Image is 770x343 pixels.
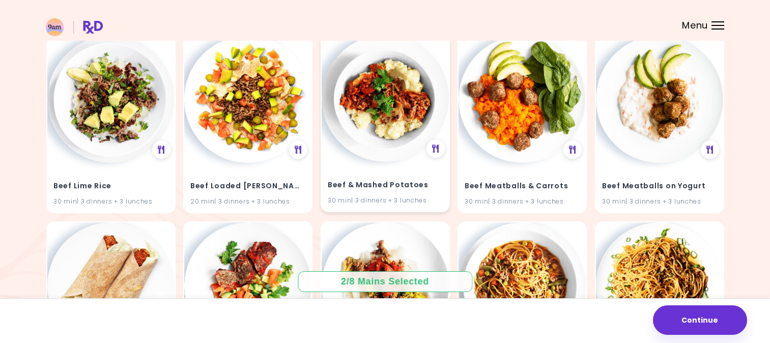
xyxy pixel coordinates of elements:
[190,178,305,194] h4: Beef Loaded Tortilla Nachos
[328,195,443,205] div: 30 min | 3 dinners + 3 lunches
[328,177,443,193] h4: Beef & Mashed Potatoes
[465,178,580,194] h4: Beef Meatballs & Carrots
[152,140,170,158] div: See Meal Plan
[465,196,580,206] div: 30 min | 3 dinners + 3 lunches
[653,305,747,335] button: Continue
[682,21,708,30] span: Menu
[53,178,168,194] h4: Beef Lime Rice
[46,18,103,36] img: RxDiet
[602,196,717,206] div: 30 min | 3 dinners + 3 lunches
[289,140,307,158] div: See Meal Plan
[563,140,582,158] div: See Meal Plan
[190,196,305,206] div: 20 min | 3 dinners + 3 lunches
[426,139,444,157] div: See Meal Plan
[53,196,168,206] div: 30 min | 3 dinners + 3 lunches
[334,275,437,288] div: 2 / 8 Mains Selected
[602,178,717,194] h4: Beef Meatballs on Yogurt
[700,140,719,158] div: See Meal Plan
